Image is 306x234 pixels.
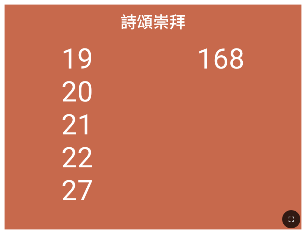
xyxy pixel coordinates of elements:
li: 168 [197,42,245,75]
li: 27 [61,174,93,207]
li: 21 [61,108,93,141]
span: 詩頌崇拜 [120,9,186,33]
li: 20 [61,75,93,108]
li: 22 [61,141,93,174]
li: 19 [61,42,93,75]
